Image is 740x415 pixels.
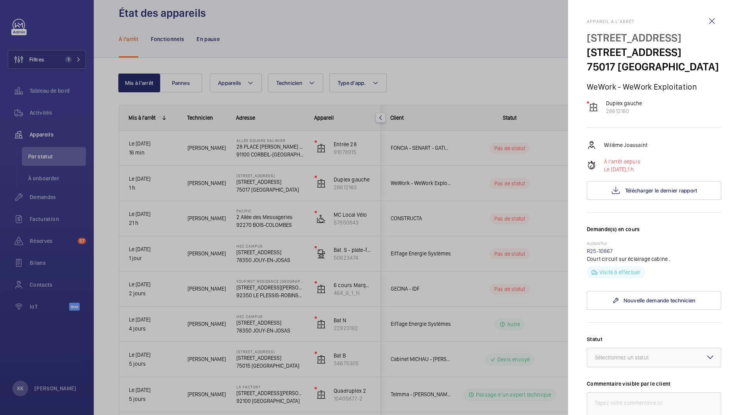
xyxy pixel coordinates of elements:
[587,31,721,45] p: [STREET_ADDRESS]
[587,335,721,343] label: Statut
[587,45,721,59] p: [STREET_ADDRESS]
[604,165,640,173] p: 1 h
[587,82,721,92] p: WeWork - WeWork Exploitation
[589,102,598,112] img: elevator.svg
[625,187,697,194] span: Télécharger le dernier rapport
[606,107,642,115] p: 28612160
[587,241,721,247] p: Aujourd'hui
[587,255,721,263] p: Court circuit sur éclairage cabine .
[587,248,613,254] a: R25-10867
[599,268,640,276] p: Visite à effectuer
[595,354,668,361] div: Sélectionnez un statut
[587,59,721,74] p: 75017 [GEOGRAPHIC_DATA]
[587,225,721,241] h3: Demande(s) en cours
[606,99,642,107] p: Duplex gauche
[604,141,647,149] p: Willème Joassaint
[604,166,627,172] span: Le [DATE],
[587,181,721,200] button: Télécharger le dernier rapport
[604,158,640,165] p: À l'arrêt depuis
[587,291,721,310] a: Nouvelle demande technicien
[587,380,721,388] label: Commentaire visible par le client
[587,19,721,24] h2: Appareil à l'arrêt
